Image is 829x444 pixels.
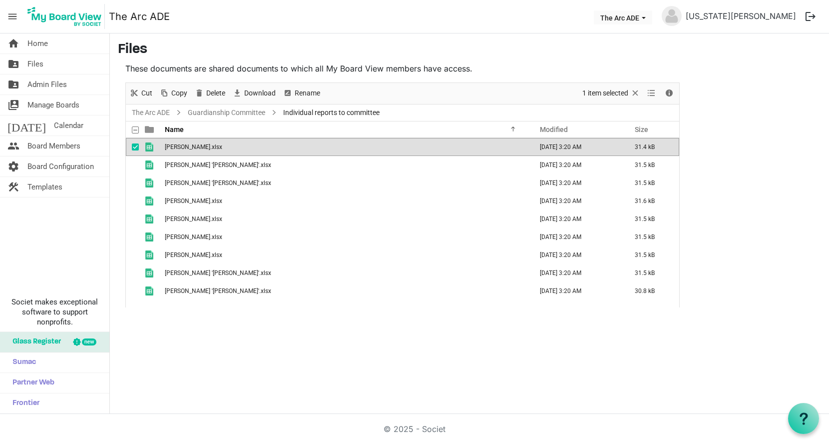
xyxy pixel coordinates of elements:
img: no-profile-picture.svg [662,6,682,26]
td: 31.5 kB is template cell column header Size [624,228,679,246]
span: Rename [294,87,321,99]
span: Individual reports to committee [281,106,382,119]
span: [PERSON_NAME].xlsx [165,251,222,258]
td: 31.5 kB is template cell column header Size [624,264,679,282]
span: Home [27,33,48,53]
span: [PERSON_NAME] '[PERSON_NAME]'.xlsx [165,287,271,294]
span: Delete [205,87,226,99]
td: August 20, 2025 3:20 AM column header Modified [529,246,624,264]
td: is template cell column header type [139,246,162,264]
td: is template cell column header type [139,192,162,210]
button: Download [230,87,277,99]
a: The Arc ADE [130,106,172,119]
td: White, Jonathan 'Jon'.xlsx is template cell column header Name [162,264,529,282]
span: Download [243,87,277,99]
td: is template cell column header type [139,228,162,246]
button: The Arc ADE dropdownbutton [594,10,652,24]
td: Kruger, Jason.xlsx is template cell column header Name [162,210,529,228]
td: is template cell column header type [139,174,162,192]
td: Isenhart, Tifani.xlsx is template cell column header Name [162,192,529,210]
td: checkbox [126,192,139,210]
span: [PERSON_NAME].xlsx [165,233,222,240]
span: switch_account [7,95,19,115]
span: Manage Boards [27,95,79,115]
span: Glass Register [7,332,61,352]
td: is template cell column header type [139,210,162,228]
button: Copy [157,87,189,99]
p: These documents are shared documents to which all My Board View members have access. [125,62,680,74]
td: August 20, 2025 3:20 AM column header Modified [529,282,624,300]
a: © 2025 - Societ [384,424,445,434]
span: Modified [540,125,568,133]
td: 31.5 kB is template cell column header Size [624,174,679,192]
td: August 20, 2025 3:20 AM column header Modified [529,138,624,156]
span: Frontier [7,393,39,413]
a: The Arc ADE [109,6,170,26]
td: checkbox [126,210,139,228]
td: checkbox [126,246,139,264]
td: Sanderson, Morgan.xlsx is template cell column header Name [162,246,529,264]
span: Name [165,125,184,133]
td: is template cell column header type [139,264,162,282]
td: 30.8 kB is template cell column header Size [624,282,679,300]
span: 1 item selected [581,87,629,99]
td: 31.5 kB is template cell column header Size [624,246,679,264]
td: is template cell column header type [139,138,162,156]
td: 31.5 kB is template cell column header Size [624,210,679,228]
td: checkbox [126,138,139,156]
span: [PERSON_NAME] '[PERSON_NAME]'.xlsx [165,269,271,276]
td: is template cell column header type [139,282,162,300]
a: Guardianship Committee [186,106,267,119]
a: My Board View Logo [24,4,109,29]
div: View [644,83,661,104]
td: 31.4 kB is template cell column header Size [624,138,679,156]
img: My Board View Logo [24,4,105,29]
div: Cut [126,83,156,104]
button: logout [800,6,821,27]
td: August 20, 2025 3:20 AM column header Modified [529,156,624,174]
span: [PERSON_NAME].xlsx [165,197,222,204]
div: Clear selection [579,83,644,104]
span: folder_shared [7,54,19,74]
div: new [82,338,96,345]
span: Sumac [7,352,36,372]
span: [PERSON_NAME].xlsx [165,215,222,222]
a: [US_STATE][PERSON_NAME] [682,6,800,26]
div: Download [229,83,279,104]
span: Copy [170,87,188,99]
span: settings [7,156,19,176]
span: construction [7,177,19,197]
span: Cut [140,87,153,99]
span: [PERSON_NAME].xlsx [165,143,222,150]
td: checkbox [126,174,139,192]
td: August 20, 2025 3:20 AM column header Modified [529,192,624,210]
span: Calendar [54,115,83,135]
span: Board Members [27,136,80,156]
div: Copy [156,83,191,104]
td: Huerta, Raymond 'Jimmy'.xlsx is template cell column header Name [162,174,529,192]
span: [PERSON_NAME] '[PERSON_NAME]'.xlsx [165,179,271,186]
span: folder_shared [7,74,19,94]
td: checkbox [126,282,139,300]
td: 31.6 kB is template cell column header Size [624,192,679,210]
td: August 20, 2025 3:20 AM column header Modified [529,174,624,192]
td: Roeske, Nichole.xlsx is template cell column header Name [162,228,529,246]
span: Societ makes exceptional software to support nonprofits. [4,297,105,327]
span: Board Configuration [27,156,94,176]
span: Files [27,54,43,74]
div: Rename [279,83,324,104]
button: Rename [281,87,322,99]
button: Selection [580,87,642,99]
span: menu [3,7,22,26]
span: Size [635,125,648,133]
td: is template cell column header type [139,156,162,174]
button: Details [662,87,676,99]
span: Templates [27,177,62,197]
td: August 20, 2025 3:20 AM column header Modified [529,228,624,246]
div: Delete [191,83,229,104]
td: 31.5 kB is template cell column header Size [624,156,679,174]
div: Details [661,83,678,104]
button: Cut [127,87,154,99]
span: people [7,136,19,156]
td: August 20, 2025 3:20 AM column header Modified [529,264,624,282]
